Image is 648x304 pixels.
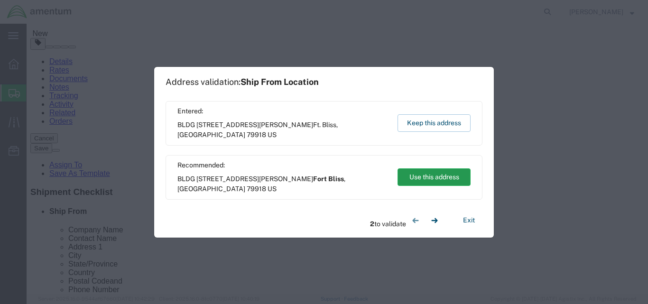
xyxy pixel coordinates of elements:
[177,131,245,138] span: [GEOGRAPHIC_DATA]
[313,121,336,129] span: Ft. Bliss
[177,106,389,116] span: Entered:
[398,114,471,132] button: Keep this address
[268,185,277,193] span: US
[398,168,471,186] button: Use this address
[247,131,266,138] span: 79918
[177,185,245,193] span: [GEOGRAPHIC_DATA]
[166,77,319,87] h1: Address validation:
[177,174,389,194] span: BLDG [STREET_ADDRESS][PERSON_NAME] ,
[313,175,344,183] span: Fort Bliss
[455,212,482,229] button: Exit
[241,77,319,87] span: Ship From Location
[247,185,266,193] span: 79918
[177,120,389,140] span: BLDG [STREET_ADDRESS][PERSON_NAME] ,
[268,131,277,138] span: US
[370,211,444,230] div: to validate
[177,160,389,170] span: Recommended:
[370,220,374,228] span: 2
